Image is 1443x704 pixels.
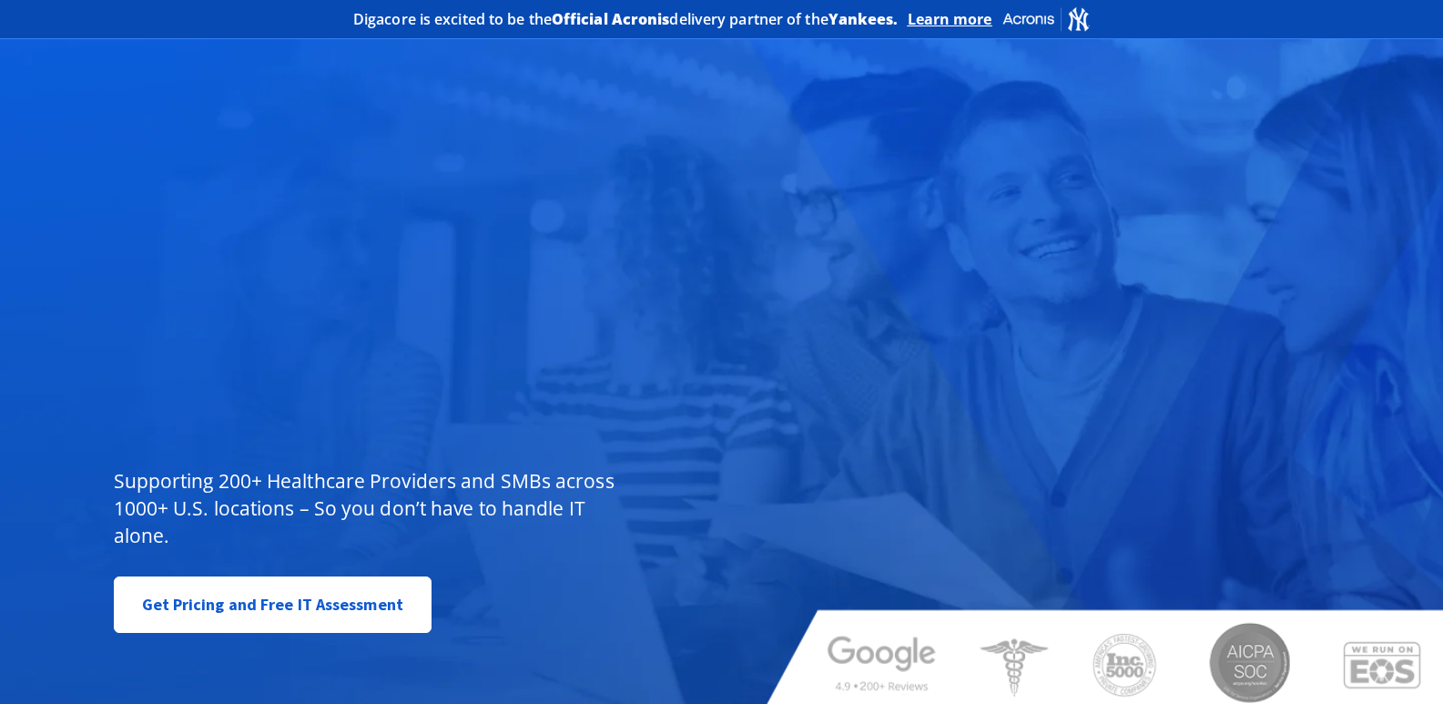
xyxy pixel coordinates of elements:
span: Get Pricing and Free IT Assessment [142,587,403,623]
h2: Digacore is excited to be the delivery partner of the [353,12,899,26]
a: Learn more [908,10,992,28]
p: Supporting 200+ Healthcare Providers and SMBs across 1000+ U.S. locations – So you don’t have to ... [114,467,623,549]
b: Yankees. [828,9,899,29]
img: Acronis [1001,5,1091,32]
a: Get Pricing and Free IT Assessment [114,576,432,633]
b: Official Acronis [552,9,670,29]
